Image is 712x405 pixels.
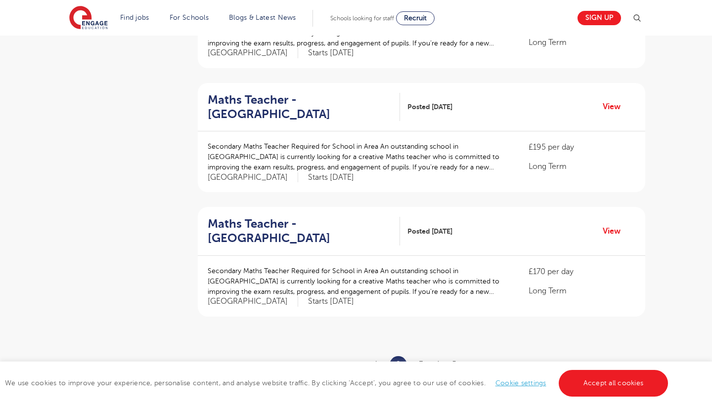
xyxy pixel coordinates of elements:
a: Maths Teacher - [GEOGRAPHIC_DATA] [208,217,400,245]
p: Long Term [529,285,635,297]
span: [GEOGRAPHIC_DATA] [208,296,298,307]
p: Starts [DATE] [308,296,354,307]
p: Secondary Maths Teacher Required for School in Area An outstanding school in [GEOGRAPHIC_DATA] is... [208,266,509,297]
a: 3 [419,360,423,369]
a: 2 [396,358,400,371]
a: Last [483,360,487,369]
p: Starts [DATE] [308,48,354,58]
span: Recruit [404,14,427,22]
img: Engage Education [69,6,108,31]
p: £195 per day [529,141,635,153]
a: First [344,360,348,369]
span: Posted [DATE] [407,226,452,237]
a: Blogs & Latest News [229,14,296,21]
p: £170 per day [529,266,635,278]
a: Find jobs [120,14,149,21]
span: Posted [DATE] [407,102,452,112]
a: 4 [435,360,440,369]
a: Maths Teacher - [GEOGRAPHIC_DATA] [208,93,400,121]
span: Schools looking for staff [330,15,394,22]
h2: Maths Teacher - [GEOGRAPHIC_DATA] [208,217,392,245]
p: Secondary Maths Teacher Required for School in Area An outstanding school in [GEOGRAPHIC_DATA] is... [208,141,509,172]
a: View [603,225,628,238]
span: [GEOGRAPHIC_DATA] [208,172,298,183]
p: Long Term [529,37,635,48]
a: For Schools [170,14,209,21]
p: Starts [DATE] [308,172,354,183]
a: Next [468,360,471,369]
a: 1 [374,360,378,369]
span: [GEOGRAPHIC_DATA] [208,48,298,58]
span: We use cookies to improve your experience, personalise content, and analyse website traffic. By c... [5,379,670,387]
a: Sign up [578,11,621,25]
a: View [603,100,628,113]
a: Cookie settings [495,379,546,387]
a: Accept all cookies [559,370,668,397]
a: Recruit [396,11,435,25]
a: Previous [360,360,362,369]
p: Long Term [529,161,635,172]
a: 5 [452,360,456,369]
h2: Maths Teacher - [GEOGRAPHIC_DATA] [208,93,392,121]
